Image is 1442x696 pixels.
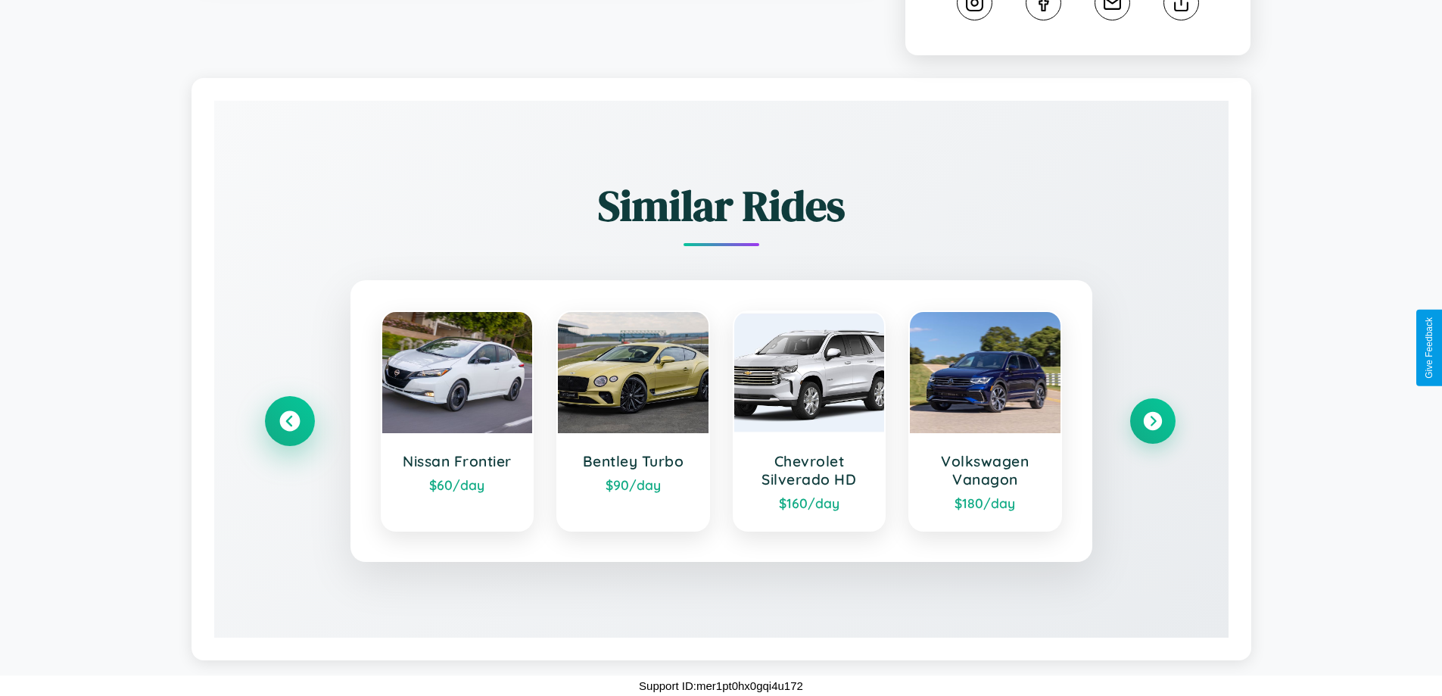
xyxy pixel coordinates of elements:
h3: Chevrolet Silverado HD [749,452,870,488]
div: $ 180 /day [925,495,1045,511]
a: Nissan Frontier$60/day [381,311,534,532]
p: Support ID: mer1pt0hx0gqi4u172 [639,676,803,696]
h2: Similar Rides [267,176,1176,235]
h3: Volkswagen Vanagon [925,452,1045,488]
div: Give Feedback [1424,317,1434,379]
a: Volkswagen Vanagon$180/day [908,311,1062,532]
h3: Bentley Turbo [573,452,693,470]
a: Bentley Turbo$90/day [556,311,710,532]
h3: Nissan Frontier [397,452,518,470]
a: Chevrolet Silverado HD$160/day [733,311,886,532]
div: $ 90 /day [573,476,693,493]
div: $ 60 /day [397,476,518,493]
div: $ 160 /day [749,495,870,511]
